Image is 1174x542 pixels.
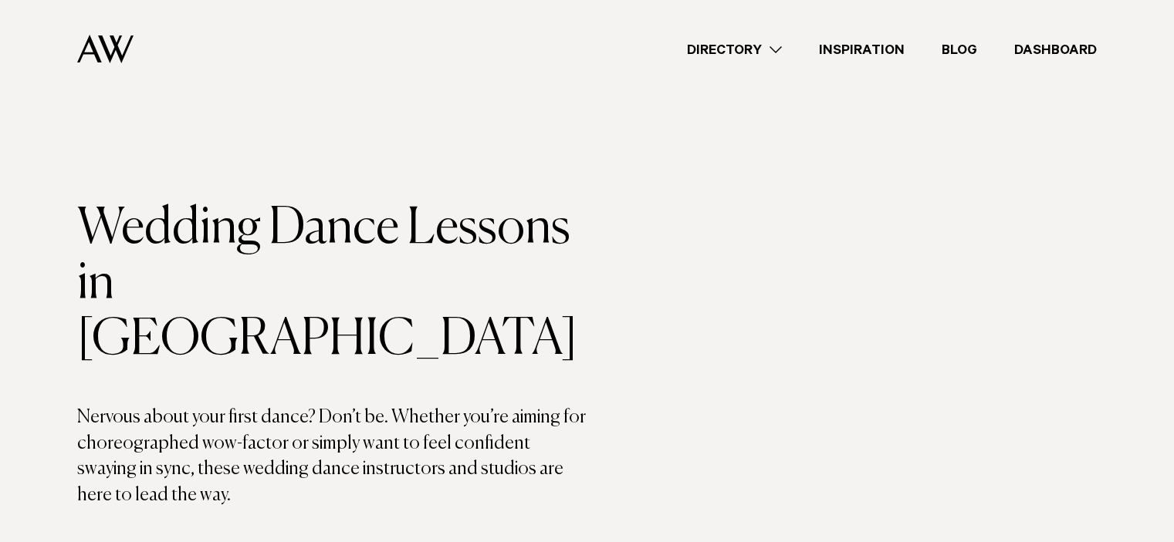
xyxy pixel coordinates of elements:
[668,39,800,60] a: Directory
[77,201,587,368] h1: Wedding Dance Lessons in [GEOGRAPHIC_DATA]
[77,35,134,63] img: Auckland Weddings Logo
[996,39,1115,60] a: Dashboard
[77,405,587,508] p: Nervous about your first dance? Don’t be. Whether you’re aiming for choreographed wow-factor or s...
[800,39,923,60] a: Inspiration
[923,39,996,60] a: Blog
